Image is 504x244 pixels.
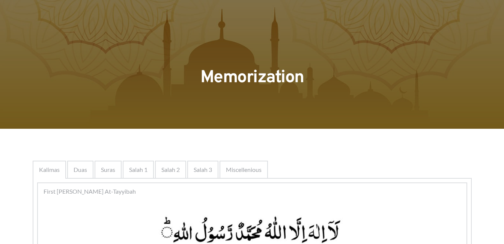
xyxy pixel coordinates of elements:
span: Kalimas [39,165,60,174]
span: First [PERSON_NAME] At-Tayyibah [44,187,136,196]
span: Suras [101,165,115,174]
span: Salah 3 [194,165,212,174]
span: Salah 1 [129,165,147,174]
span: Memorization [200,67,304,89]
span: Miscellenious [226,165,262,174]
span: Duas [74,165,87,174]
span: Salah 2 [161,165,180,174]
